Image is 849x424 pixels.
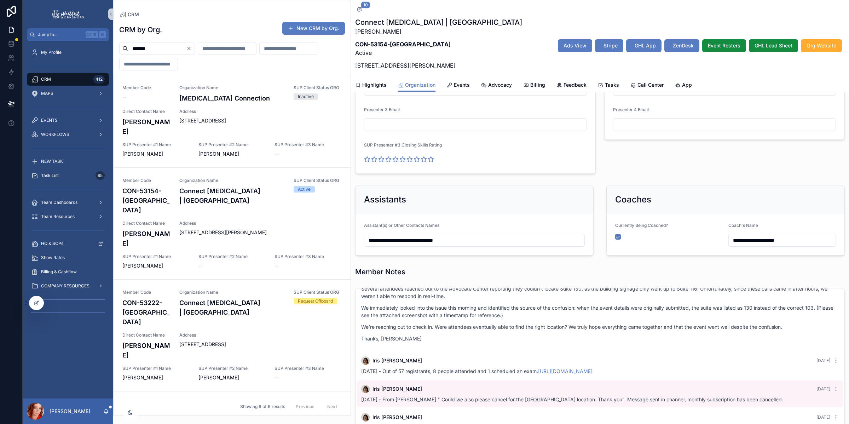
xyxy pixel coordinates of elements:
span: Iris [PERSON_NAME] [372,357,422,364]
span: CRM [128,11,139,18]
span: ZenDesk [673,42,694,49]
button: GHL App [626,39,662,52]
button: Stripe [595,39,623,52]
span: Coach's Name [728,223,758,228]
span: Member Code [122,178,171,183]
a: Member CodeCON-53154-[GEOGRAPHIC_DATA]Organization NameConnect [MEDICAL_DATA] | [GEOGRAPHIC_DATA]... [114,167,351,279]
h2: Coaches [615,194,651,205]
a: MAPS [27,87,109,100]
button: GHL Lead Sheet [749,39,798,52]
span: Advocacy [488,81,512,88]
span: Member Code [122,290,171,295]
span: Team Resources [41,214,75,219]
a: Show Rates [27,251,109,264]
button: Ads View [558,39,592,52]
button: Clear [186,46,195,51]
span: [PERSON_NAME] [198,374,266,381]
span: Stripe [603,42,618,49]
h1: CRM by Org. [119,25,162,35]
span: Organization [405,81,435,88]
h4: [PERSON_NAME] [122,117,171,136]
div: Inactive [298,93,314,100]
a: Organization [398,79,435,92]
a: COMPANY RESOURCES [27,280,109,292]
span: Organization Name [179,85,285,91]
a: NEW TASK [27,155,109,168]
a: Call Center [630,79,664,93]
a: CRM [119,11,139,18]
span: Org Website [807,42,836,49]
span: NEW TASK [41,159,63,164]
a: Task List65 [27,169,109,182]
span: [PERSON_NAME] [198,150,266,157]
button: Org Website [801,39,842,52]
span: Address [179,109,342,114]
span: 10 [361,1,370,8]
div: scrollable content [23,41,113,327]
span: Currently Being Coached? [615,223,668,228]
span: Billing & Cashflow [41,269,77,275]
p: [STREET_ADDRESS][PERSON_NAME] [355,61,522,70]
p: We’re reaching out to check in. Were attendees eventually able to find the right location? We tru... [361,323,839,331]
span: Ctrl [86,31,98,38]
span: Address [179,220,342,226]
h4: Connect [MEDICAL_DATA] | [GEOGRAPHIC_DATA] [179,186,285,205]
a: Billing [523,79,545,93]
span: SUP Presenter #1 Name [122,254,190,259]
span: -- [198,262,203,269]
button: Event Rosters [702,39,746,52]
h4: Connect [MEDICAL_DATA] | [GEOGRAPHIC_DATA] [179,298,285,317]
span: Call Center [637,81,664,88]
h4: CON-53154-[GEOGRAPHIC_DATA] [122,186,171,215]
span: [STREET_ADDRESS][PERSON_NAME] [179,229,342,236]
span: Feedback [564,81,587,88]
h2: Assistants [364,194,406,205]
span: K [100,32,105,38]
h4: [PERSON_NAME] [122,341,171,360]
span: SUP Presenter #3 Name [275,142,342,148]
span: SUP Presenter #1 Name [122,142,190,148]
span: Iris [PERSON_NAME] [372,385,422,393]
a: Member Code--Organization Name[MEDICAL_DATA] ConnectionSUP Client Status ORGInactiveDirect Contac... [114,75,351,167]
span: GHL Lead Sheet [755,42,792,49]
a: HQ & SOPs [27,237,109,250]
span: SUP Client Status ORG [294,85,342,91]
span: Task List [41,173,59,178]
span: [DATE] [816,358,830,363]
span: [DATE] [816,414,830,420]
span: SUP Presenter #2 Name [198,366,266,371]
a: My Profile [27,46,109,59]
span: [PERSON_NAME] [122,262,190,269]
span: SUP Presenter #2 Name [198,142,266,148]
a: Advocacy [481,79,512,93]
span: Organization Name [179,290,285,295]
span: COMPANY RESOURCES [41,283,89,289]
span: My Profile [41,50,62,55]
span: SUP Presenter #3 Name [275,366,342,371]
button: Jump to...CtrlK [27,28,109,41]
span: -- [275,262,279,269]
span: Event Rosters [708,42,740,49]
p: Active [355,40,522,57]
span: [DATE] - Out of 57 registrants, 8 people attended and 1 scheduled an exam. [361,368,593,374]
a: Billing & Cashflow [27,265,109,278]
span: WORKFLOWS [41,132,69,137]
div: Request Offboard [298,298,333,304]
a: Feedback [556,79,587,93]
span: [DATE] - From [PERSON_NAME] " Could we also please cancel for the [GEOGRAPHIC_DATA] location. Tha... [361,396,783,402]
span: Presenter 3 Email [364,107,400,112]
span: Show Rates [41,255,65,260]
span: Iris [PERSON_NAME] [372,414,422,421]
span: [PERSON_NAME] [122,374,190,381]
button: ZenDesk [664,39,699,52]
span: [STREET_ADDRESS] [179,117,342,124]
span: EVENTS [41,118,58,123]
span: Address [179,332,342,338]
span: Team Dashboards [41,200,77,205]
h4: [MEDICAL_DATA] Connection [179,93,285,103]
span: SUP Presenter #3 Name [275,254,342,259]
span: App [682,81,692,88]
span: Direct Contact Name [122,220,171,226]
a: [URL][DOMAIN_NAME] [538,368,593,374]
a: Team Resources [27,210,109,223]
